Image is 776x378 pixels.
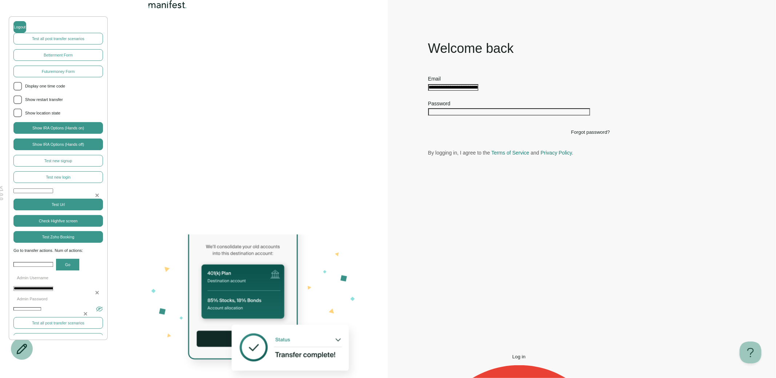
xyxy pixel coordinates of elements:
label: Password [428,101,450,106]
label: Email [428,76,441,82]
button: Betterment Form [13,49,103,61]
span: Display one time code [25,83,103,90]
button: Test Zoho Booking [13,231,103,243]
h1: Welcome back [428,40,610,57]
button: Test Url [13,199,103,210]
span: Go to transfer actions. Num of actions: [13,248,103,254]
button: Test Cors [13,333,103,345]
button: Logout [13,21,26,33]
button: Forgot password? [571,129,610,135]
a: Terms of Service [492,150,529,156]
li: Display one time code [13,82,103,91]
span: Show location state [25,110,103,117]
button: Test new signup [13,155,103,167]
a: Privacy Policy [541,150,572,156]
p: Admin Username [13,275,103,281]
li: Show location state [13,109,103,117]
p: By logging in, I agree to the and . [428,149,610,156]
span: Log in [512,354,525,359]
span: Show restart transfer [25,97,103,103]
button: Log in [428,171,610,359]
li: Show restart transfer [13,96,103,104]
button: Test new login [13,171,103,183]
button: Go [56,259,79,270]
button: Show IRA Options (Hands off) [13,139,103,150]
button: Test all post transfer scenarios [13,33,103,44]
button: Futuremoney Form [13,66,103,77]
button: Check Highfive screen [13,215,103,227]
iframe: Toggle Customer Support [740,342,761,363]
button: Test all post transfer scenarios [13,317,103,329]
button: Show IRA Options (Hands on) [13,122,103,134]
p: Admin Password [13,296,103,303]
